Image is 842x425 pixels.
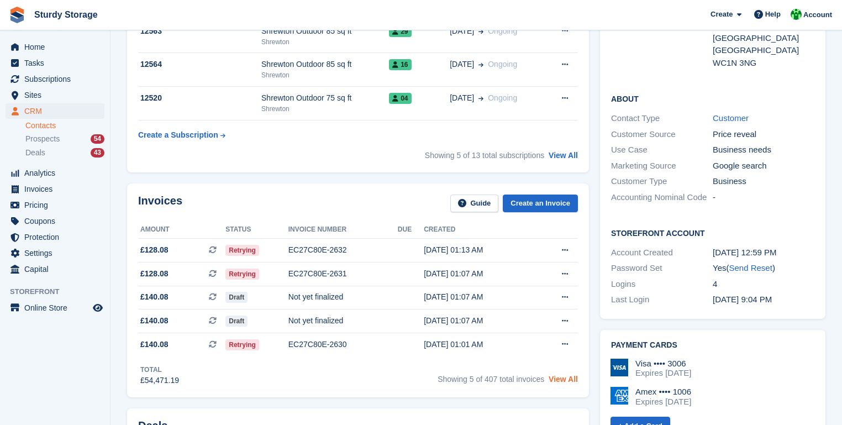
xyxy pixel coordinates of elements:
a: menu [6,39,104,55]
h2: About [611,93,814,104]
a: Send Reset [729,263,772,272]
span: Invoices [24,181,91,197]
div: £54,471.19 [140,375,179,386]
div: Shrewton [261,104,389,114]
div: Logins [611,278,713,291]
a: View All [549,375,578,384]
span: Online Store [24,300,91,316]
a: menu [6,261,104,277]
a: menu [6,71,104,87]
div: [DATE] 01:01 AM [424,339,534,350]
span: Protection [24,229,91,245]
div: 12564 [138,59,261,70]
a: menu [6,103,104,119]
span: ( ) [726,263,775,272]
div: Customer Source [611,128,713,141]
div: Create a Subscription [138,129,218,141]
th: Status [225,221,288,239]
time: 2024-03-07 21:04:14 UTC [713,295,772,304]
div: Shrewton Outdoor 85 sq ft [261,59,389,70]
a: Deals 43 [25,147,104,159]
span: CRM [24,103,91,119]
div: 12563 [138,25,261,37]
span: Retrying [225,269,259,280]
span: Help [765,9,781,20]
span: 29 [389,26,411,37]
div: Shrewton [261,70,389,80]
a: menu [6,197,104,213]
a: View All [549,151,578,160]
div: [GEOGRAPHIC_DATA] [713,44,814,57]
div: [DATE] 01:07 AM [424,291,534,303]
a: menu [6,165,104,181]
div: Account Created [611,246,713,259]
span: Ongoing [488,60,517,69]
div: Use Case [611,144,713,156]
a: Create an Invoice [503,195,578,213]
div: Google search [713,160,814,172]
span: £128.08 [140,268,169,280]
span: £140.08 [140,315,169,327]
img: stora-icon-8386f47178a22dfd0bd8f6a31ec36ba5ce8667c1dd55bd0f319d3a0aa187defe.svg [9,7,25,23]
a: Customer [713,113,749,123]
a: menu [6,181,104,197]
div: 4 [713,278,814,291]
div: Last Login [611,293,713,306]
img: Amex Logo [611,387,628,405]
a: Create a Subscription [138,125,225,145]
h2: Invoices [138,195,182,213]
th: Amount [138,221,225,239]
span: 04 [389,93,411,104]
span: Ongoing [488,27,517,35]
span: Home [24,39,91,55]
div: EC27C80E-2631 [288,268,398,280]
span: Deals [25,148,45,158]
a: Contacts [25,120,104,131]
div: EC27C80E-2632 [288,244,398,256]
div: EC27C80E-2630 [288,339,398,350]
a: menu [6,55,104,71]
a: Sturdy Storage [30,6,102,24]
span: 16 [389,59,411,70]
span: Draft [225,316,248,327]
span: Settings [24,245,91,261]
div: Visa •••• 3006 [635,359,691,369]
span: [DATE] [450,92,474,104]
div: Address [611,19,713,69]
a: Preview store [91,301,104,314]
div: Shrewton Outdoor 75 sq ft [261,92,389,104]
span: £128.08 [140,244,169,256]
span: Retrying [225,339,259,350]
th: Invoice number [288,221,398,239]
h2: Payment cards [611,341,814,350]
div: WC1N 3NG [713,57,814,70]
img: Visa Logo [611,359,628,376]
span: Create [711,9,733,20]
a: menu [6,245,104,261]
span: Pricing [24,197,91,213]
div: Amex •••• 1006 [635,387,691,397]
span: Prospects [25,134,60,144]
div: Marketing Source [611,160,713,172]
span: Showing 5 of 407 total invoices [438,375,544,384]
div: Not yet finalized [288,315,398,327]
div: [DATE] 01:07 AM [424,268,534,280]
div: Password Set [611,262,713,275]
div: Accounting Nominal Code [611,191,713,204]
span: Sites [24,87,91,103]
span: Account [803,9,832,20]
div: 12520 [138,92,261,104]
div: Shrewton [261,37,389,47]
div: Expires [DATE] [635,397,691,407]
span: Showing 5 of 13 total subscriptions [425,151,544,160]
div: Contact Type [611,112,713,125]
a: menu [6,87,104,103]
div: [DATE] 01:13 AM [424,244,534,256]
div: - [713,191,814,204]
img: Simon Sturdy [791,9,802,20]
div: [DATE] 12:59 PM [713,246,814,259]
span: Capital [24,261,91,277]
span: Analytics [24,165,91,181]
div: Yes [713,262,814,275]
a: Guide [450,195,499,213]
